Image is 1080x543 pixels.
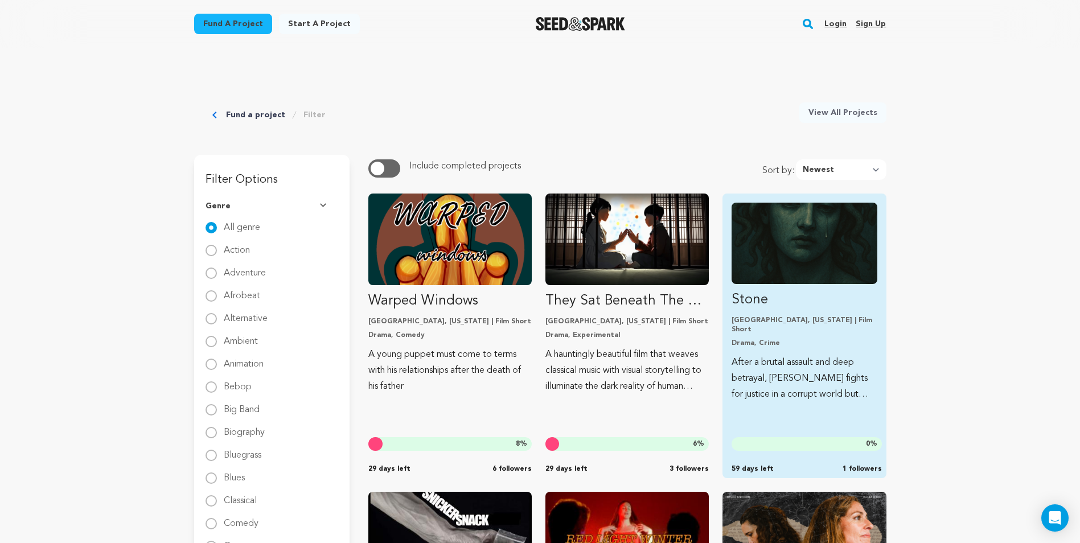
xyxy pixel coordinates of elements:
[303,109,326,121] a: Filter
[732,291,877,309] p: Stone
[320,203,329,209] img: Seed&Spark Arrow Down Icon
[670,464,709,474] span: 3 followers
[732,355,877,402] p: After a brutal assault and deep betrayal, [PERSON_NAME] fights for justice in a corrupt world but...
[843,464,882,474] span: 1 followers
[212,102,326,127] div: Breadcrumb
[194,14,272,34] a: Fund a project
[224,351,264,369] label: Animation
[224,487,257,505] label: Classical
[856,15,886,33] a: Sign up
[732,203,877,402] a: Fund Stone
[224,442,261,460] label: Bluegrass
[224,373,252,392] label: Bebop
[368,194,532,394] a: Fund Warped Windows
[224,396,260,414] label: Big Band
[516,441,520,447] span: 8
[545,347,709,394] p: A hauntingly beautiful film that weaves classical music with visual storytelling to illuminate th...
[224,237,250,255] label: Action
[206,200,231,212] span: Genre
[224,214,260,232] label: All genre
[368,347,532,394] p: A young puppet must come to terms with his relationships after the death of his father
[732,464,774,474] span: 59 days left
[279,14,360,34] a: Start a project
[693,439,704,449] span: %
[224,464,245,483] label: Blues
[799,102,886,123] a: View All Projects
[224,328,258,346] label: Ambient
[368,331,532,340] p: Drama, Comedy
[824,15,847,33] a: Login
[206,191,338,221] button: Genre
[762,164,796,180] span: Sort by:
[732,316,877,334] p: [GEOGRAPHIC_DATA], [US_STATE] | Film Short
[536,17,625,31] a: Seed&Spark Homepage
[866,441,870,447] span: 0
[545,194,709,394] a: Fund They Sat Beneath The Sleeping Moon
[194,155,350,191] h3: Filter Options
[368,464,410,474] span: 29 days left
[224,510,258,528] label: Comedy
[368,292,532,310] p: Warped Windows
[693,441,697,447] span: 6
[224,305,268,323] label: Alternative
[1041,504,1069,532] div: Open Intercom Messenger
[866,439,877,449] span: %
[409,162,521,171] span: Include completed projects
[224,282,260,301] label: Afrobeat
[492,464,532,474] span: 6 followers
[226,109,285,121] a: Fund a project
[224,419,265,437] label: Biography
[545,292,709,310] p: They Sat Beneath The Sleeping Moon
[368,317,532,326] p: [GEOGRAPHIC_DATA], [US_STATE] | Film Short
[732,339,877,348] p: Drama, Crime
[224,260,266,278] label: Adventure
[545,464,588,474] span: 29 days left
[536,17,625,31] img: Seed&Spark Logo Dark Mode
[516,439,527,449] span: %
[545,317,709,326] p: [GEOGRAPHIC_DATA], [US_STATE] | Film Short
[545,331,709,340] p: Drama, Experimental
